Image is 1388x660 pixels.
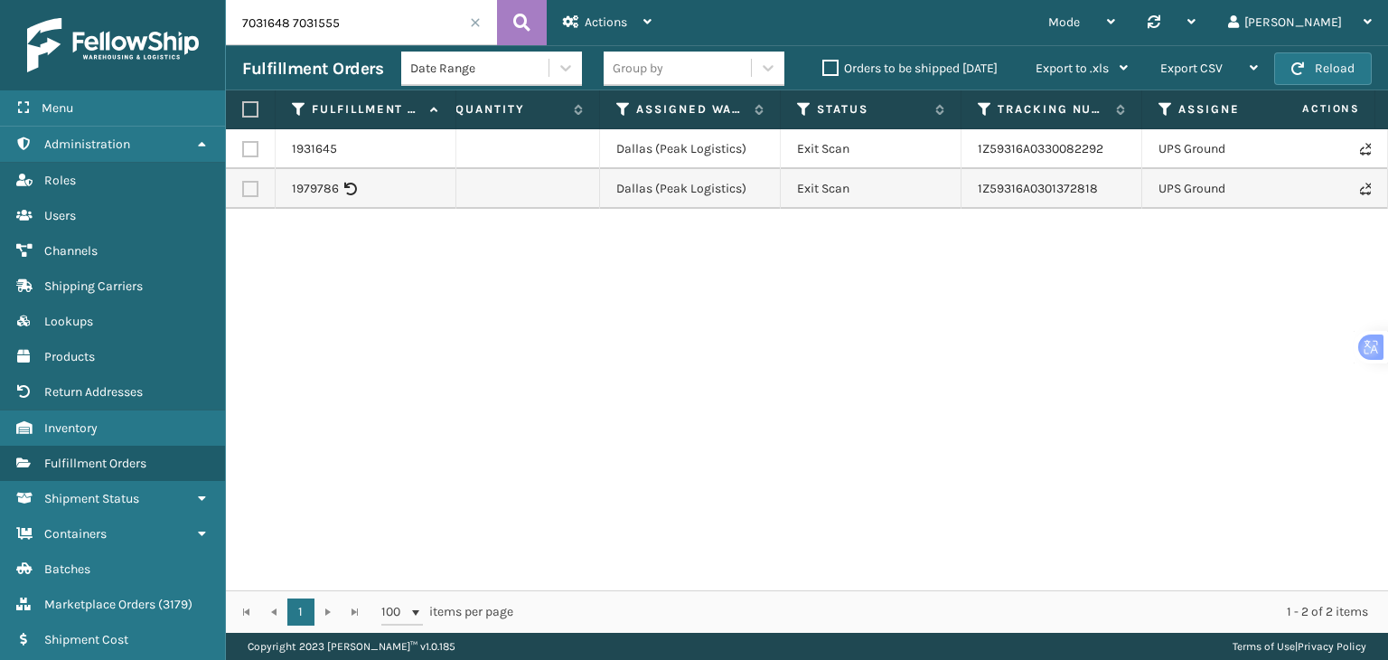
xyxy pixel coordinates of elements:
[600,129,781,169] td: Dallas (Peak Logistics)
[781,169,961,209] td: Exit Scan
[44,137,130,152] span: Administration
[978,181,1098,196] a: 1Z59316A0301372818
[613,59,663,78] div: Group by
[1274,52,1372,85] button: Reload
[242,58,383,80] h3: Fulfillment Orders
[44,456,146,471] span: Fulfillment Orders
[539,603,1368,621] div: 1 - 2 of 2 items
[978,141,1103,156] a: 1Z59316A0330082292
[381,603,408,621] span: 100
[585,14,627,30] span: Actions
[44,384,143,400] span: Return Addresses
[781,129,961,169] td: Exit Scan
[44,632,128,647] span: Shipment Cost
[822,61,998,76] label: Orders to be shipped [DATE]
[44,420,98,436] span: Inventory
[42,100,73,116] span: Menu
[817,101,926,118] label: Status
[419,129,600,169] td: 1
[1233,640,1295,653] a: Terms of Use
[158,597,192,612] span: ( 3179 )
[419,169,600,209] td: 1
[1178,101,1288,118] label: Assigned Carrier Service
[1036,61,1109,76] span: Export to .xls
[410,59,550,78] div: Date Range
[44,173,76,188] span: Roles
[600,169,781,209] td: Dallas (Peak Logistics)
[1142,169,1323,209] td: UPS Ground
[636,101,746,118] label: Assigned Warehouse
[998,101,1107,118] label: Tracking Number
[1245,94,1371,124] span: Actions
[44,278,143,294] span: Shipping Carriers
[44,491,139,506] span: Shipment Status
[312,101,421,118] label: Fulfillment Order Id
[27,18,199,72] img: logo
[44,208,76,223] span: Users
[44,561,90,577] span: Batches
[1048,14,1080,30] span: Mode
[455,101,565,118] label: Quantity
[381,599,513,626] span: items per page
[1360,143,1371,156] i: Never Shipped
[292,140,337,158] a: 1931645
[44,314,93,329] span: Lookups
[1233,633,1366,660] div: |
[44,597,155,612] span: Marketplace Orders
[44,526,107,542] span: Containers
[1160,61,1223,76] span: Export CSV
[1298,640,1366,653] a: Privacy Policy
[1142,129,1323,169] td: UPS Ground
[287,599,314,626] a: 1
[248,633,455,660] p: Copyright 2023 [PERSON_NAME]™ v 1.0.185
[44,243,98,259] span: Channels
[292,180,339,198] a: 1979786
[44,349,95,364] span: Products
[1360,183,1371,195] i: Never Shipped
